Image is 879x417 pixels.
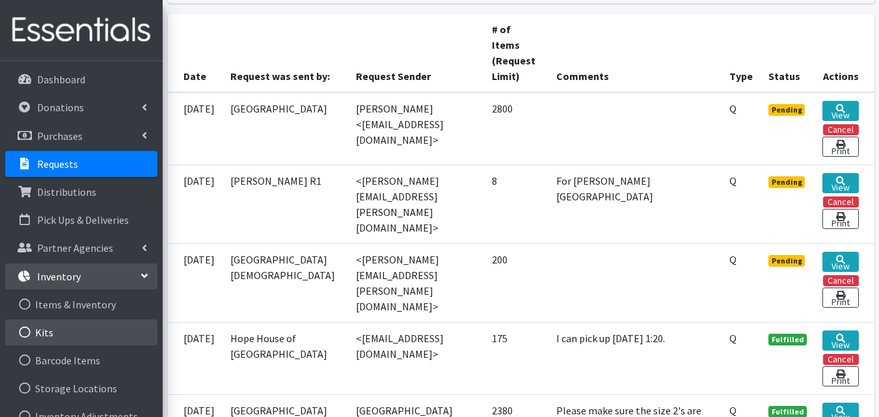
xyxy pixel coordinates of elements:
[5,319,157,345] a: Kits
[37,270,81,283] p: Inventory
[722,14,761,92] th: Type
[729,332,737,345] abbr: Quantity
[823,124,859,135] button: Cancel
[5,347,157,373] a: Barcode Items
[168,165,223,243] td: [DATE]
[348,322,484,394] td: <[EMAIL_ADDRESS][DOMAIN_NAME]>
[484,165,548,243] td: 8
[37,101,84,114] p: Donations
[761,14,815,92] th: Status
[168,322,223,394] td: [DATE]
[348,243,484,322] td: <[PERSON_NAME][EMAIL_ADDRESS][PERSON_NAME][DOMAIN_NAME]>
[168,14,223,92] th: Date
[729,404,737,417] abbr: Quantity
[5,291,157,317] a: Items & Inventory
[5,263,157,289] a: Inventory
[822,330,858,351] a: View
[5,151,157,177] a: Requests
[548,165,722,243] td: For [PERSON_NAME][GEOGRAPHIC_DATA]
[223,322,349,394] td: Hope House of [GEOGRAPHIC_DATA]
[768,104,805,116] span: Pending
[5,375,157,401] a: Storage Locations
[37,185,96,198] p: Distributions
[548,322,722,394] td: I can pick up [DATE] 1:20.
[5,207,157,233] a: Pick Ups & Deliveries
[822,288,858,308] a: Print
[37,73,85,86] p: Dashboard
[823,196,859,208] button: Cancel
[348,14,484,92] th: Request Sender
[484,14,548,92] th: # of Items (Request Limit)
[484,322,548,394] td: 175
[729,102,737,115] abbr: Quantity
[768,176,805,188] span: Pending
[37,129,83,142] p: Purchases
[5,123,157,149] a: Purchases
[815,14,874,92] th: Actions
[168,92,223,165] td: [DATE]
[348,92,484,165] td: [PERSON_NAME] <[EMAIL_ADDRESS][DOMAIN_NAME]>
[548,14,722,92] th: Comments
[223,92,349,165] td: [GEOGRAPHIC_DATA]
[768,255,805,267] span: Pending
[822,366,858,386] a: Print
[37,157,78,170] p: Requests
[822,209,858,229] a: Print
[822,101,858,121] a: View
[484,92,548,165] td: 2800
[5,94,157,120] a: Donations
[5,179,157,205] a: Distributions
[768,334,807,345] span: Fulfilled
[823,354,859,365] button: Cancel
[5,8,157,52] img: HumanEssentials
[729,174,737,187] abbr: Quantity
[223,165,349,243] td: [PERSON_NAME] R1
[822,137,858,157] a: Print
[168,243,223,322] td: [DATE]
[37,241,113,254] p: Partner Agencies
[823,275,859,286] button: Cancel
[5,66,157,92] a: Dashboard
[37,213,129,226] p: Pick Ups & Deliveries
[348,165,484,243] td: <[PERSON_NAME][EMAIL_ADDRESS][PERSON_NAME][DOMAIN_NAME]>
[822,252,858,272] a: View
[729,253,737,266] abbr: Quantity
[5,235,157,261] a: Partner Agencies
[223,14,349,92] th: Request was sent by:
[223,243,349,322] td: [GEOGRAPHIC_DATA][DEMOGRAPHIC_DATA]
[484,243,548,322] td: 200
[822,173,858,193] a: View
